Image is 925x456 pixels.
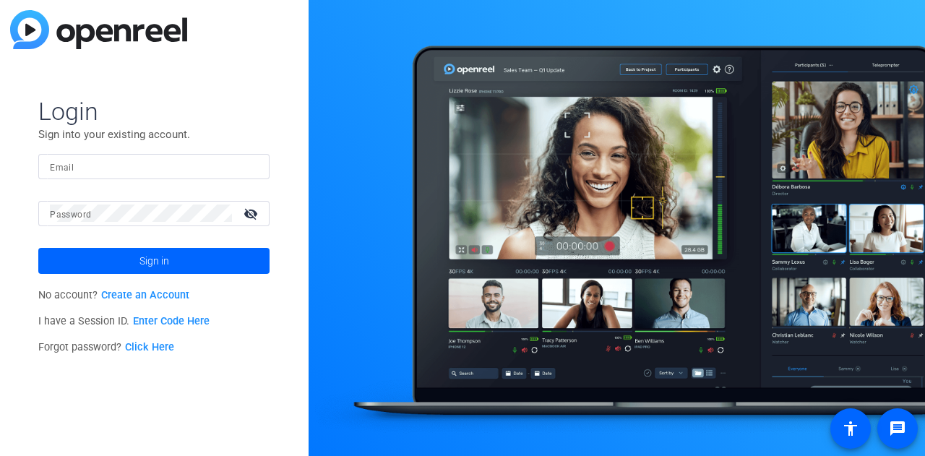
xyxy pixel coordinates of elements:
[38,96,270,126] span: Login
[139,243,169,279] span: Sign in
[101,289,189,301] a: Create an Account
[889,420,906,437] mat-icon: message
[133,315,210,327] a: Enter Code Here
[10,10,187,49] img: blue-gradient.svg
[50,158,258,175] input: Enter Email Address
[842,420,859,437] mat-icon: accessibility
[38,248,270,274] button: Sign in
[50,163,74,173] mat-label: Email
[38,315,210,327] span: I have a Session ID.
[125,341,174,353] a: Click Here
[38,126,270,142] p: Sign into your existing account.
[38,289,189,301] span: No account?
[50,210,91,220] mat-label: Password
[235,203,270,224] mat-icon: visibility_off
[38,341,174,353] span: Forgot password?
